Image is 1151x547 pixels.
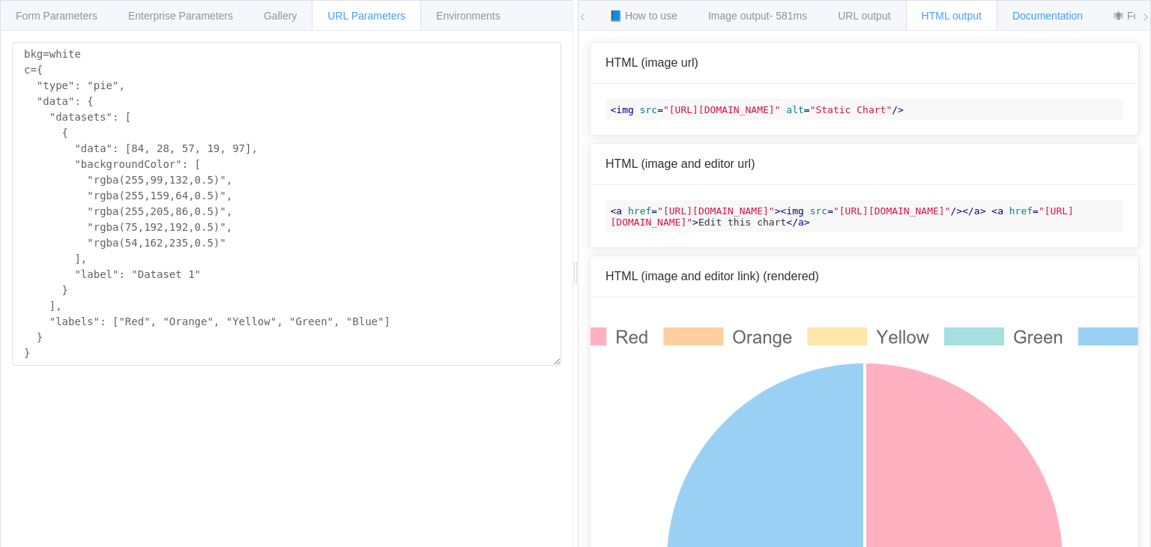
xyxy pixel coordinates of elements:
[833,205,951,217] span: "[URL][DOMAIN_NAME]"
[1009,205,1033,217] span: href
[974,205,980,217] span: a
[611,205,1074,228] span: < = >
[611,205,1074,228] span: "[URL][DOMAIN_NAME]"
[616,205,622,217] span: a
[786,104,803,115] span: alt
[605,56,698,69] span: HTML (image url)
[657,205,775,217] span: "[URL][DOMAIN_NAME]"
[128,10,233,22] span: Enterprise Parameters
[708,10,807,22] span: Image output
[16,10,97,22] span: Form Parameters
[997,205,1003,217] span: a
[1012,10,1083,22] span: Documentation
[436,10,501,22] span: Environments
[628,205,651,217] span: href
[781,205,963,217] span: < = />
[616,104,633,115] span: img
[327,10,405,22] span: URL Parameters
[838,10,890,22] span: URL output
[798,217,804,228] span: a
[962,205,985,217] span: </ >
[264,10,297,22] span: Gallery
[640,104,657,115] span: src
[605,200,1123,232] code: Edit this chart
[786,217,809,228] span: </ >
[611,205,781,217] span: < = >
[609,10,677,22] span: 📘 How to use
[786,205,803,217] span: img
[611,104,904,115] span: < = = />
[810,104,892,115] span: "Static Chart"
[663,104,781,115] span: "[URL][DOMAIN_NAME]"
[605,157,755,170] span: HTML (image and editor url)
[605,270,819,282] span: HTML (image and editor link) (rendered)
[770,10,808,22] span: - 581ms
[810,205,827,217] span: src
[922,10,982,22] span: HTML output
